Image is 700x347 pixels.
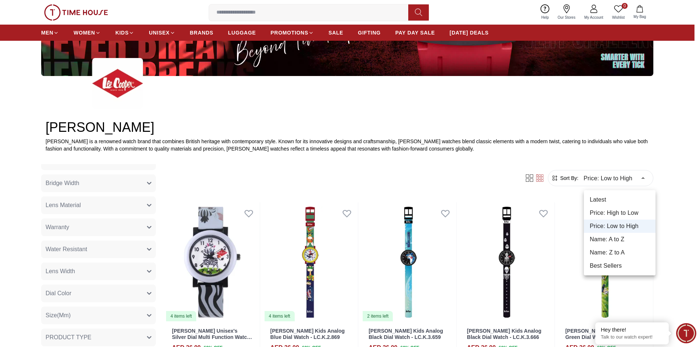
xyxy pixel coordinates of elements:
[601,334,663,340] p: Talk to our watch expert!
[584,259,656,272] li: Best Sellers
[584,193,656,206] li: Latest
[584,246,656,259] li: Name: Z to A
[676,323,696,343] div: Chat Widget
[584,206,656,220] li: Price: High to Low
[601,326,663,333] div: Hey there!
[584,220,656,233] li: Price: Low to High
[584,233,656,246] li: Name: A to Z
